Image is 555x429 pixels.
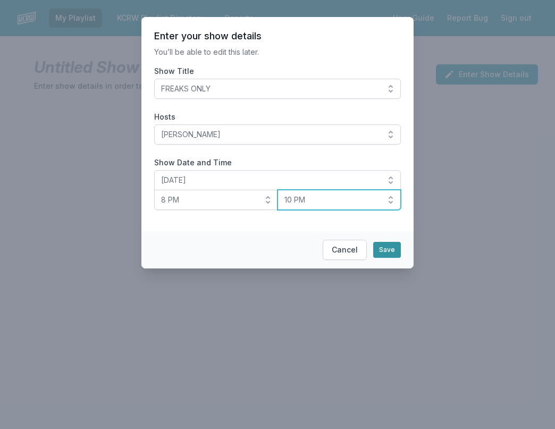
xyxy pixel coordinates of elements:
[277,190,401,210] button: 10 PM
[154,79,401,99] button: FREAKS ONLY
[154,170,401,190] button: [DATE]
[284,195,380,205] span: 10 PM
[161,129,379,140] span: [PERSON_NAME]
[154,30,401,43] header: Enter your show details
[154,112,401,122] label: Hosts
[373,242,401,258] button: Save
[161,195,256,205] span: 8 PM
[161,83,379,94] span: FREAKS ONLY
[154,190,278,210] button: 8 PM
[154,157,232,168] legend: Show Date and Time
[154,66,401,77] label: Show Title
[323,240,367,260] button: Cancel
[154,47,401,57] p: You’ll be able to edit this later.
[161,175,379,186] span: [DATE]
[154,124,401,145] button: [PERSON_NAME]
